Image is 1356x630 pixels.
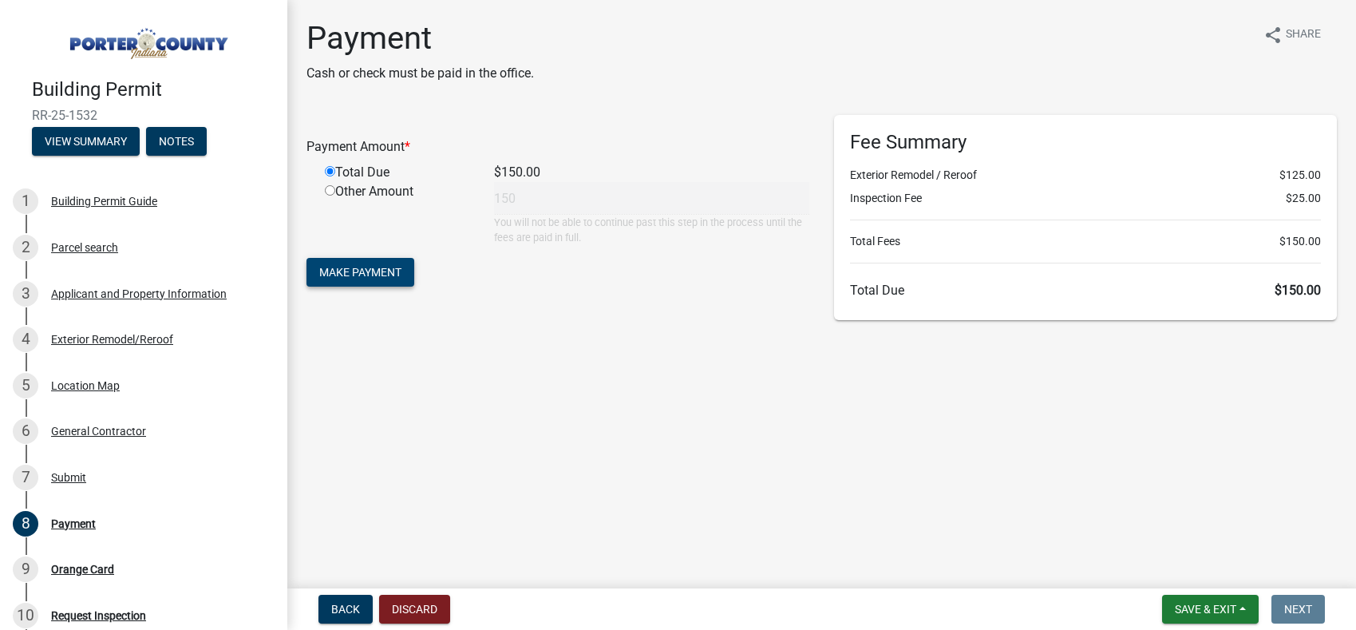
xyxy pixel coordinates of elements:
span: Save & Exit [1175,603,1236,616]
div: Applicant and Property Information [51,288,227,299]
span: Make Payment [319,266,401,279]
span: $150.00 [1275,283,1321,298]
div: Location Map [51,380,120,391]
wm-modal-confirm: Summary [32,136,140,149]
wm-modal-confirm: Notes [146,136,207,149]
button: View Summary [32,127,140,156]
span: Share [1286,26,1321,45]
button: Notes [146,127,207,156]
div: 9 [13,557,38,582]
h6: Fee Summary [850,131,1322,154]
button: Next [1271,595,1325,624]
div: 6 [13,418,38,444]
div: 1 [13,188,38,214]
span: $150.00 [1279,233,1321,250]
div: 2 [13,235,38,260]
div: $150.00 [482,163,821,182]
p: Cash or check must be paid in the office. [306,64,534,83]
div: Building Permit Guide [51,196,157,207]
img: Porter County, Indiana [32,17,262,61]
span: RR-25-1532 [32,108,255,123]
div: General Contractor [51,426,146,437]
div: 8 [13,511,38,537]
span: Next [1284,603,1312,616]
h6: Total Due [850,283,1322,298]
div: Other Amount [313,182,482,245]
button: Make Payment [306,258,414,287]
div: 10 [13,603,38,628]
span: Back [331,603,360,616]
div: Orange Card [51,564,114,575]
div: Submit [51,472,86,483]
button: Discard [379,595,450,624]
li: Exterior Remodel / Reroof [850,167,1322,184]
div: Request Inspection [51,610,146,621]
div: Exterior Remodel/Reroof [51,334,173,345]
h4: Building Permit [32,78,275,101]
div: 5 [13,373,38,398]
span: $125.00 [1279,167,1321,184]
li: Total Fees [850,233,1322,250]
button: Back [318,595,373,624]
h1: Payment [306,19,534,57]
div: Parcel search [51,242,118,253]
li: Inspection Fee [850,190,1322,207]
button: Save & Exit [1162,595,1259,624]
div: 3 [13,281,38,307]
div: Total Due [313,163,482,182]
i: share [1263,26,1283,45]
div: 7 [13,465,38,490]
button: shareShare [1251,19,1334,50]
div: Payment Amount [295,137,822,157]
div: Payment [51,518,96,529]
div: 4 [13,327,38,352]
span: $25.00 [1286,190,1321,207]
